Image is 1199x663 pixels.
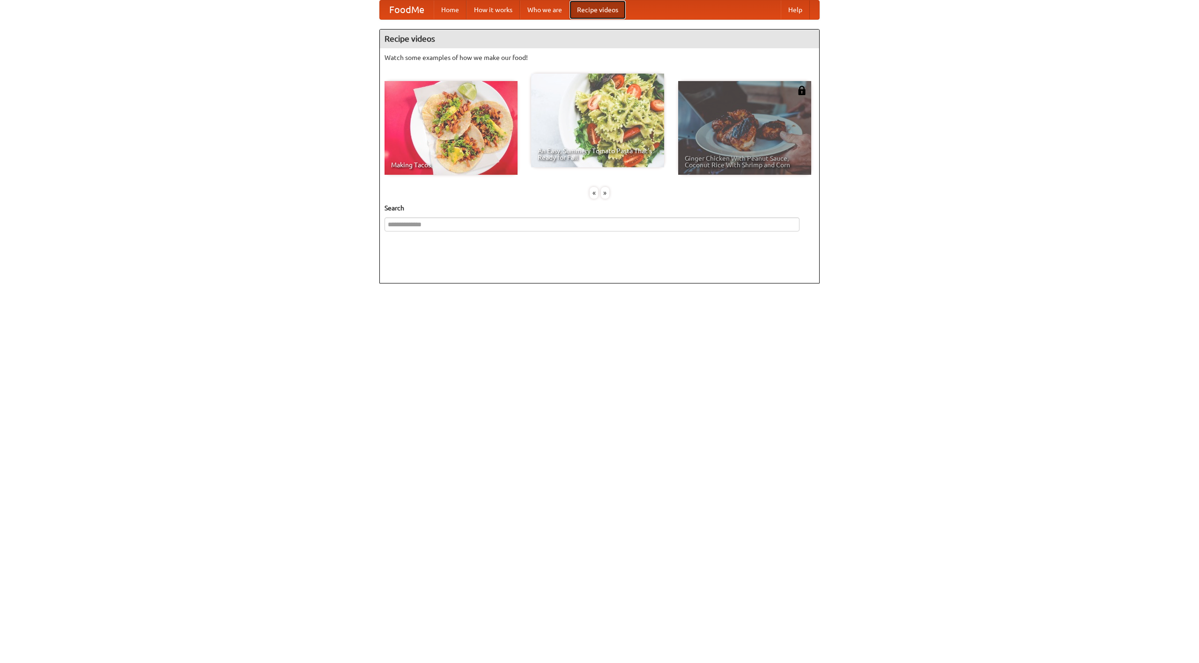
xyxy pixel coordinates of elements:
div: » [601,187,609,199]
span: Making Tacos [391,162,511,168]
a: Home [434,0,466,19]
p: Watch some examples of how we make our food! [385,53,814,62]
img: 483408.png [797,86,807,95]
a: How it works [466,0,520,19]
h5: Search [385,203,814,213]
a: An Easy, Summery Tomato Pasta That's Ready for Fall [531,74,664,167]
h4: Recipe videos [380,30,819,48]
a: Recipe videos [570,0,626,19]
a: FoodMe [380,0,434,19]
a: Making Tacos [385,81,518,175]
a: Who we are [520,0,570,19]
a: Help [781,0,810,19]
span: An Easy, Summery Tomato Pasta That's Ready for Fall [538,148,658,161]
div: « [590,187,598,199]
